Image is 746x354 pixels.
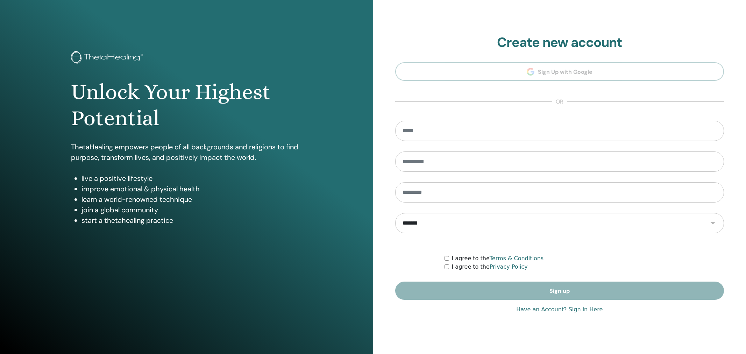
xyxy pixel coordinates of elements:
p: ThetaHealing empowers people of all backgrounds and religions to find purpose, transform lives, a... [71,142,302,163]
a: Terms & Conditions [490,255,543,262]
li: improve emotional & physical health [81,184,302,194]
li: learn a world-renowned technique [81,194,302,205]
a: Privacy Policy [490,263,528,270]
li: join a global community [81,205,302,215]
label: I agree to the [452,263,528,271]
label: I agree to the [452,254,544,263]
a: Have an Account? Sign in Here [516,305,603,314]
h2: Create new account [395,35,724,51]
li: live a positive lifestyle [81,173,302,184]
li: start a thetahealing practice [81,215,302,226]
span: or [552,98,567,106]
h1: Unlock Your Highest Potential [71,79,302,131]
